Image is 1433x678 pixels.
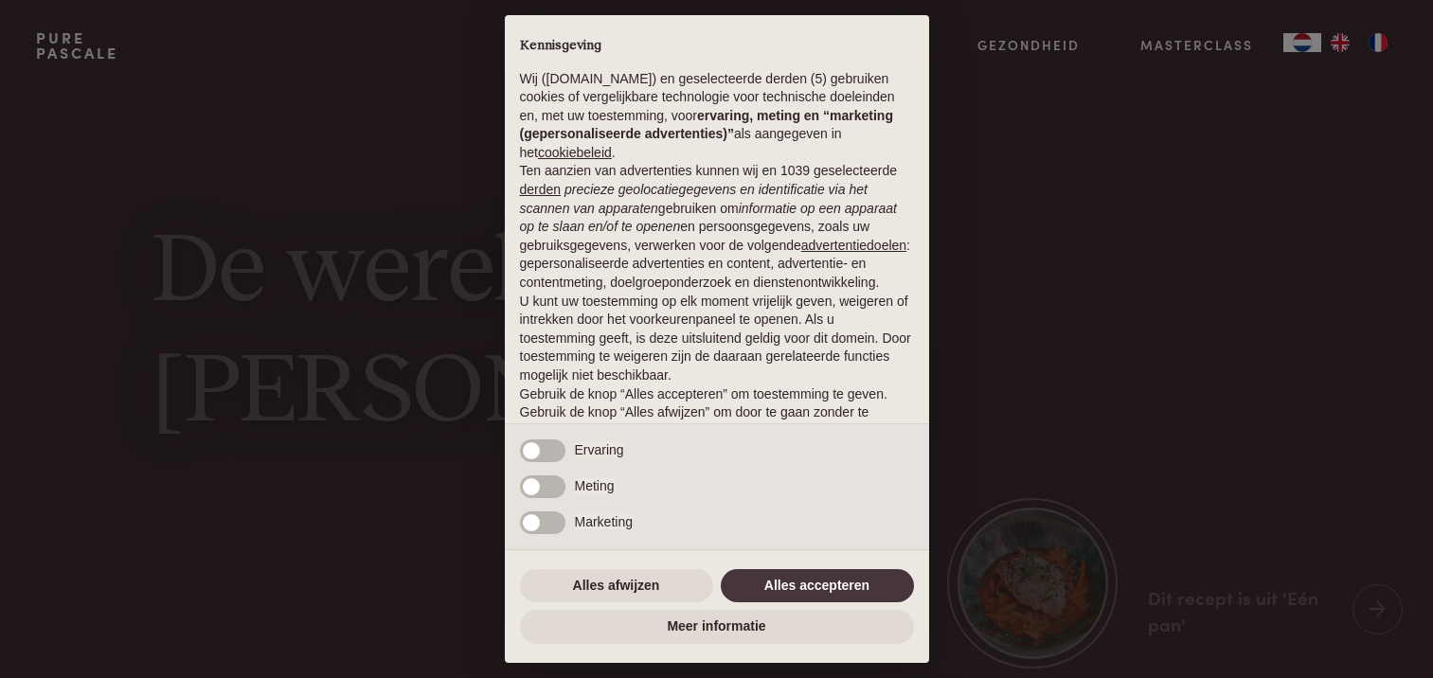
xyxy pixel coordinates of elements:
button: derden [520,181,562,200]
button: Meer informatie [520,610,914,644]
em: precieze geolocatiegegevens en identificatie via het scannen van apparaten [520,182,868,216]
button: Alles afwijzen [520,569,713,603]
strong: ervaring, meting en “marketing (gepersonaliseerde advertenties)” [520,108,893,142]
span: Ervaring [575,442,624,457]
p: Gebruik de knop “Alles accepteren” om toestemming te geven. Gebruik de knop “Alles afwijzen” om d... [520,385,914,441]
span: Meting [575,478,615,493]
button: Alles accepteren [721,569,914,603]
p: U kunt uw toestemming op elk moment vrijelijk geven, weigeren of intrekken door het voorkeurenpan... [520,293,914,385]
p: Wij ([DOMAIN_NAME]) en geselecteerde derden (5) gebruiken cookies of vergelijkbare technologie vo... [520,70,914,163]
button: advertentiedoelen [801,237,906,256]
a: cookiebeleid [538,145,612,160]
span: Marketing [575,514,633,529]
em: informatie op een apparaat op te slaan en/of te openen [520,201,898,235]
p: Ten aanzien van advertenties kunnen wij en 1039 geselecteerde gebruiken om en persoonsgegevens, z... [520,162,914,292]
h2: Kennisgeving [520,38,914,55]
